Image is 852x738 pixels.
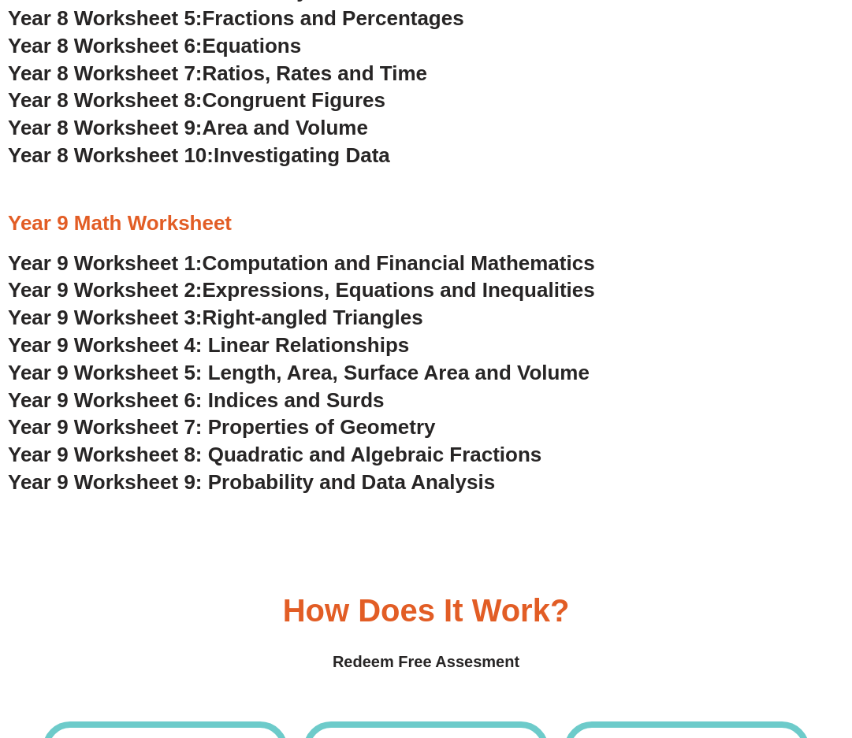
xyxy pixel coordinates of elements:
[203,88,385,112] span: Congruent Figures
[8,388,385,412] a: Year 9 Worksheet 6: Indices and Surds
[8,143,214,167] span: Year 8 Worksheet 10:
[8,143,390,167] a: Year 8 Worksheet 10:Investigating Data
[203,116,368,139] span: Area and Volume
[214,143,390,167] span: Investigating Data
[8,6,464,30] a: Year 8 Worksheet 5:Fractions and Percentages
[8,61,427,85] a: Year 8 Worksheet 7:Ratios, Rates and Time
[203,306,423,329] span: Right-angled Triangles
[8,333,409,357] a: Year 9 Worksheet 4: Linear Relationships
[203,251,595,275] span: Computation and Financial Mathematics
[203,278,595,302] span: Expressions, Equations and Inequalities
[8,61,203,85] span: Year 8 Worksheet 7:
[8,251,203,275] span: Year 9 Worksheet 1:
[8,361,590,384] a: Year 9 Worksheet 5: Length, Area, Surface Area and Volume
[590,560,852,738] iframe: Chat Widget
[203,61,427,85] span: Ratios, Rates and Time
[8,210,844,237] h3: Year 9 Math Worksheet
[8,415,436,439] a: Year 9 Worksheet 7: Properties of Geometry
[8,306,203,329] span: Year 9 Worksheet 3:
[203,6,464,30] span: Fractions and Percentages
[8,251,595,275] a: Year 9 Worksheet 1:Computation and Financial Mathematics
[8,278,203,302] span: Year 9 Worksheet 2:
[8,278,595,302] a: Year 9 Worksheet 2:Expressions, Equations and Inequalities
[8,6,203,30] span: Year 8 Worksheet 5:
[8,470,495,494] a: Year 9 Worksheet 9: Probability and Data Analysis
[8,443,541,466] a: Year 9 Worksheet 8: Quadratic and Algebraic Fractions
[8,88,203,112] span: Year 8 Worksheet 8:
[203,34,302,57] span: Equations
[8,116,203,139] span: Year 8 Worksheet 9:
[43,650,809,674] h4: Redeem Free Assesment
[8,306,423,329] a: Year 9 Worksheet 3:Right-angled Triangles
[8,116,368,139] a: Year 8 Worksheet 9:Area and Volume
[8,88,385,112] a: Year 8 Worksheet 8:Congruent Figures
[283,595,570,626] h3: How Does it Work?
[8,34,301,57] a: Year 8 Worksheet 6:Equations
[8,34,203,57] span: Year 8 Worksheet 6:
